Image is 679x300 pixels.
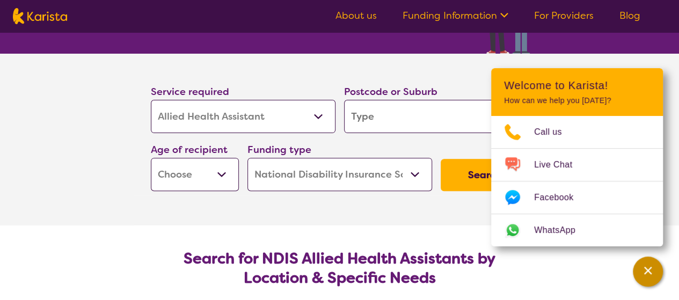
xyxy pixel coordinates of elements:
[504,96,650,105] p: How can we help you [DATE]?
[633,257,663,287] button: Channel Menu
[619,9,640,22] a: Blog
[534,189,586,206] span: Facebook
[534,124,575,140] span: Call us
[441,159,529,191] button: Search
[534,222,588,238] span: WhatsApp
[159,249,520,288] h2: Search for NDIS Allied Health Assistants by Location & Specific Needs
[344,85,437,98] label: Postcode or Suburb
[491,214,663,246] a: Web link opens in a new tab.
[534,157,585,173] span: Live Chat
[151,143,228,156] label: Age of recipient
[151,85,229,98] label: Service required
[504,79,650,92] h2: Welcome to Karista!
[534,9,594,22] a: For Providers
[247,143,311,156] label: Funding type
[13,8,67,24] img: Karista logo
[344,100,529,133] input: Type
[491,68,663,246] div: Channel Menu
[403,9,508,22] a: Funding Information
[335,9,377,22] a: About us
[491,116,663,246] ul: Choose channel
